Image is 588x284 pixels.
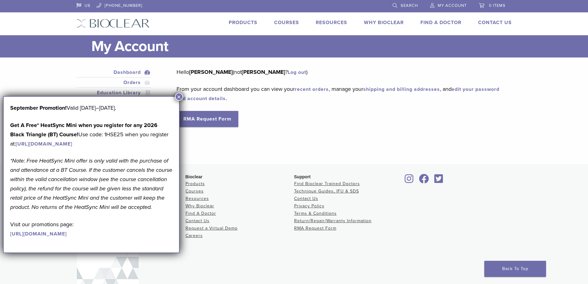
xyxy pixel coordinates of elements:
[186,174,202,179] span: Bioclear
[10,121,173,148] p: Use code: 1HSE25 when you register at:
[186,218,210,223] a: Contact Us
[91,35,512,57] h1: My Account
[10,104,67,111] b: September Promotion!
[10,220,173,238] p: Visit our promotions page:
[484,261,546,277] a: Back To Top
[294,226,336,231] a: RMA Request Form
[77,67,152,146] nav: Account pages
[186,196,209,201] a: Resources
[177,67,502,77] p: Hello (not ? )
[186,203,214,209] a: Why Bioclear
[363,86,440,92] a: shipping and billing addresses
[274,19,299,26] a: Courses
[294,211,337,216] a: Terms & Conditions
[78,79,151,86] a: Orders
[288,69,306,75] a: Log out
[316,19,347,26] a: Resources
[403,178,416,184] a: Bioclear
[294,181,360,186] a: Find Bioclear Trained Doctors
[186,233,203,238] a: Careers
[294,189,359,194] a: Technique Guides, IFU & SDS
[478,19,512,26] a: Contact Us
[186,181,205,186] a: Products
[420,19,461,26] a: Find A Doctor
[401,3,418,8] span: Search
[294,174,311,179] span: Support
[16,141,72,147] a: [URL][DOMAIN_NAME]
[10,103,173,112] p: Valid [DATE]–[DATE].
[10,122,157,138] strong: Get A Free* HeatSync Mini when you register for any 2026 Black Triangle (BT) Course!
[189,69,233,75] strong: [PERSON_NAME]
[294,218,372,223] a: Return/Repair/Warranty Information
[177,111,238,127] a: RMA Request Form
[489,3,506,8] span: 0 items
[186,211,216,216] a: Find A Doctor
[295,86,329,92] a: recent orders
[432,178,445,184] a: Bioclear
[294,203,324,209] a: Privacy Policy
[177,84,502,103] p: From your account dashboard you can view your , manage your , and .
[294,196,318,201] a: Contact Us
[77,19,150,28] img: Bioclear
[78,89,151,96] a: Education Library
[417,178,431,184] a: Bioclear
[438,3,467,8] span: My Account
[229,19,257,26] a: Products
[10,231,67,237] a: [URL][DOMAIN_NAME]
[364,19,404,26] a: Why Bioclear
[186,189,204,194] a: Courses
[175,93,183,101] button: Close
[242,69,285,75] strong: [PERSON_NAME]
[78,69,151,76] a: Dashboard
[186,226,238,231] a: Request a Virtual Demo
[10,157,172,210] em: *Note: Free HeatSync Mini offer is only valid with the purchase of and attendance at a BT Course....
